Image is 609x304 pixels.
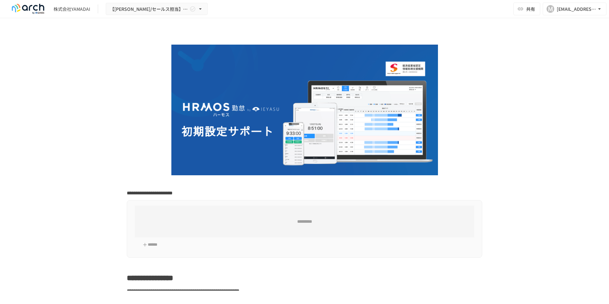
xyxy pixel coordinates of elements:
button: 【[PERSON_NAME]/セールス担当】株式会社YAMADAI様_初期設定サポート [106,3,208,15]
span: 【[PERSON_NAME]/セールス担当】株式会社YAMADAI様_初期設定サポート [110,5,188,13]
button: M[EMAIL_ADDRESS][DOMAIN_NAME] [543,3,606,15]
div: M [547,5,554,13]
div: 株式会社YAMADAI [54,6,90,12]
button: 共有 [513,3,540,15]
img: logo-default@2x-9cf2c760.svg [8,4,48,14]
div: [EMAIL_ADDRESS][DOMAIN_NAME] [557,5,596,13]
span: 共有 [526,5,535,12]
img: GdztLVQAPnGLORo409ZpmnRQckwtTrMz8aHIKJZF2AQ [171,45,438,175]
